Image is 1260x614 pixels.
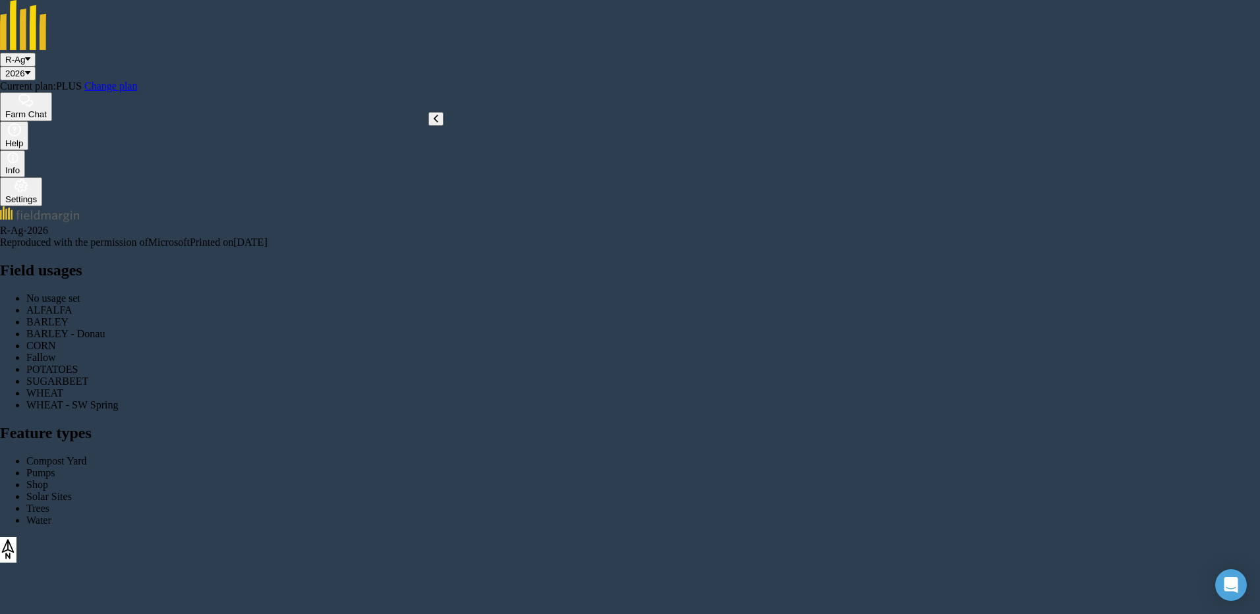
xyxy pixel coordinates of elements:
img: A cog icon [13,179,29,192]
img: svg+xml;base64,PHN2ZyB4bWxucz0iaHR0cDovL3d3dy53My5vcmcvMjAwMC9zdmciIHdpZHRoPSIxNyIgaGVpZ2h0PSIxNy... [7,152,18,163]
div: Info [5,165,20,175]
div: BARLEY [26,316,1260,328]
div: WHEAT - SW Spring [26,399,1260,411]
div: POTATOES [26,364,1260,376]
div: Help [5,138,23,148]
span: R-Ag [5,55,25,65]
span: 2026 [5,69,25,78]
div: No usage set [26,293,1260,304]
a: Change plan [84,80,137,92]
div: Pumps [26,467,1260,479]
div: Trees [26,503,1260,515]
div: Settings [5,194,37,204]
div: Open Intercom Messenger [1215,569,1247,601]
div: ALFALFA [26,304,1260,316]
div: SUGARBEET [26,376,1260,387]
div: Compost Yard [26,455,1260,467]
div: Farm Chat [5,109,47,119]
div: WHEAT [26,387,1260,399]
div: BARLEY - Donau [26,328,1260,340]
div: Shop [26,479,1260,491]
div: Fallow [26,352,1260,364]
div: CORN [26,340,1260,352]
div: Water [26,515,1260,526]
img: Two speech bubbles overlapping with the left bubble in the forefront [18,94,34,107]
img: A question mark icon [7,123,22,136]
div: Solar Sites [26,491,1260,503]
span: Printed on [DATE] [190,237,268,248]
